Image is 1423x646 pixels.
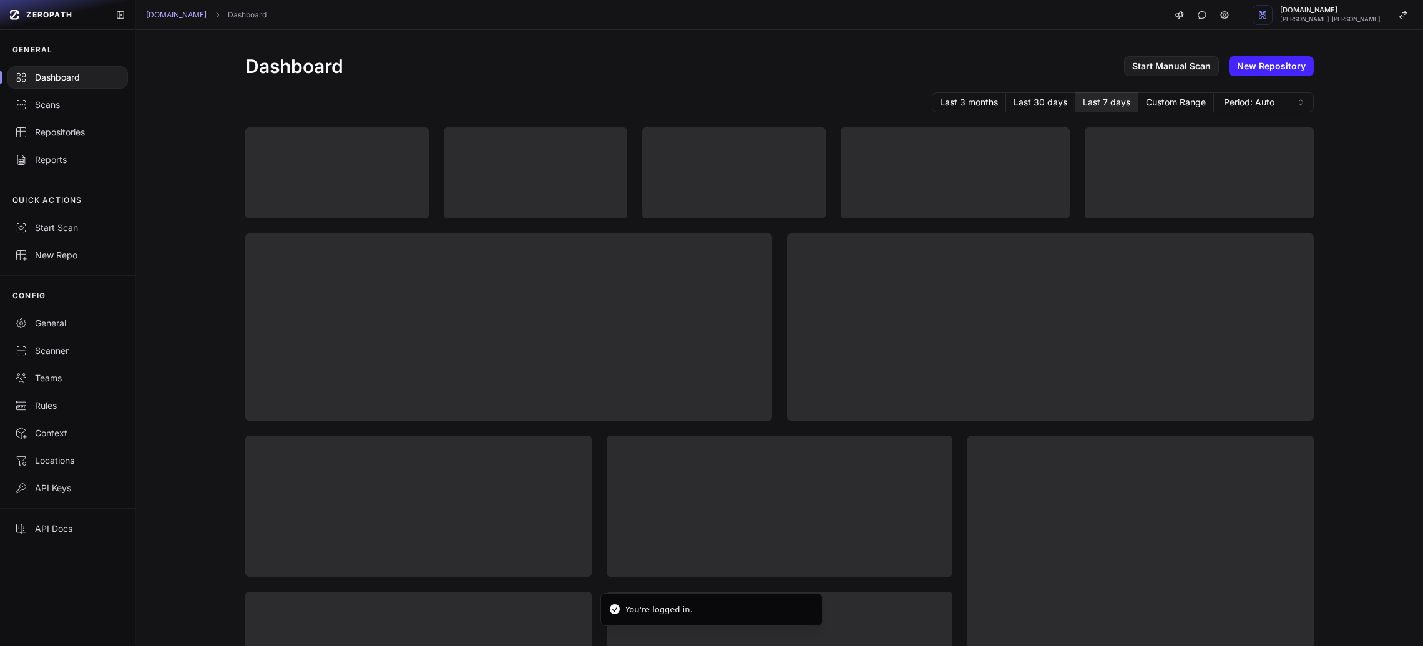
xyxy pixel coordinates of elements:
nav: breadcrumb [146,10,267,20]
div: Locations [15,454,120,467]
h1: Dashboard [245,55,343,77]
div: Teams [15,372,120,384]
span: Period: Auto [1224,96,1274,109]
a: Start Manual Scan [1124,56,1219,76]
div: Rules [15,399,120,412]
div: Start Scan [15,222,120,234]
div: New Repo [15,249,120,262]
p: GENERAL [12,45,52,55]
button: Custom Range [1138,92,1214,112]
div: Repositories [15,126,120,139]
p: QUICK ACTIONS [12,195,82,205]
span: ZEROPATH [26,10,72,20]
div: API Docs [15,522,120,535]
a: Dashboard [228,10,267,20]
div: Context [15,427,120,439]
div: API Keys [15,482,120,494]
span: [DOMAIN_NAME] [1280,7,1381,14]
div: Scanner [15,345,120,357]
p: CONFIG [12,291,46,301]
a: [DOMAIN_NAME] [146,10,207,20]
div: Scans [15,99,120,111]
svg: caret sort, [1296,97,1306,107]
a: New Repository [1229,56,1314,76]
button: Last 7 days [1075,92,1138,112]
button: Last 3 months [932,92,1006,112]
div: Reports [15,154,120,166]
span: [PERSON_NAME] [PERSON_NAME] [1280,16,1381,22]
a: ZEROPATH [5,5,105,25]
svg: chevron right, [213,11,222,19]
div: You're logged in. [625,604,693,616]
button: Last 30 days [1006,92,1075,112]
div: General [15,317,120,330]
div: Dashboard [15,71,120,84]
